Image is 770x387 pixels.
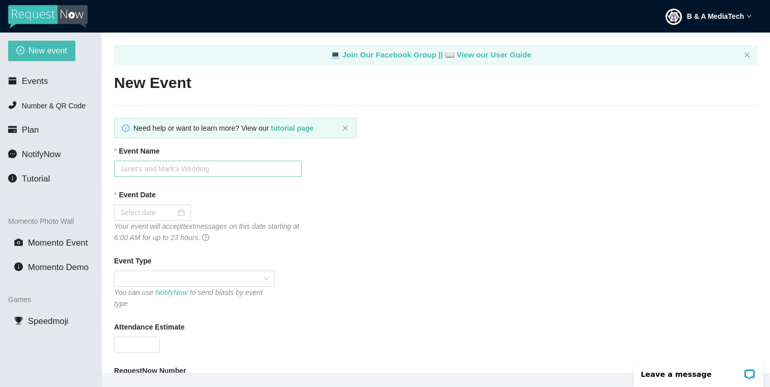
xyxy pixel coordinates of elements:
span: message [8,150,17,158]
b: RequestNow Number [114,365,186,376]
img: RequestNow [8,5,88,28]
img: ACg8ocLQ1c1YLjY2py9pqq18_tJB4-BAXzC3MAJvhDLHjCAZ0GLj6FAH=s96-c [666,9,682,25]
span: credit-card [8,125,17,134]
b: Attendance Estimate [114,321,184,333]
button: close [342,125,348,132]
b: Event Name [119,145,159,157]
span: info-circle [122,125,129,132]
b: Event Type [114,255,152,266]
span: info-circle [8,174,17,183]
span: calendar [8,76,17,85]
span: question-circle [202,234,209,241]
a: laptop View our User Guide [445,50,532,59]
input: Select date [120,207,176,218]
button: close [744,52,750,58]
strong: B & A MediaTech [687,12,744,20]
span: plus-circle [16,46,24,56]
span: close [342,125,348,131]
i: Your event will accept text messages on this date starting at 6:00 AM for up to 23 hours. [114,222,299,242]
span: NotifyNow [22,150,61,159]
span: close [744,52,750,58]
div: You can use to send blasts by event type [114,287,275,309]
span: Events [22,76,48,86]
span: laptop [445,50,455,59]
a: laptop Join Our Facebook Group || [331,50,445,59]
span: down [747,14,752,19]
b: Event Date [119,189,155,200]
button: plus-circleNew event [8,41,75,61]
span: Momento Event [28,238,88,248]
h2: New Event [114,73,758,94]
span: Number & QR Code [22,102,86,110]
span: camera [14,238,23,247]
span: Tutorial [22,174,50,184]
span: New event [29,44,67,57]
a: tutorial page [271,124,314,132]
span: laptop [331,50,340,59]
span: info-circle [14,262,23,271]
span: phone [8,101,17,109]
span: Plan [22,125,39,135]
span: trophy [14,316,23,325]
input: Janet's and Mark's Wedding [114,161,302,177]
span: Speedmoji [28,316,68,326]
span: Need help or want to learn more? View our [133,124,314,132]
iframe: LiveChat chat widget [627,355,770,387]
span: Momento Demo [28,262,89,272]
a: NotifyNow [155,288,188,296]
